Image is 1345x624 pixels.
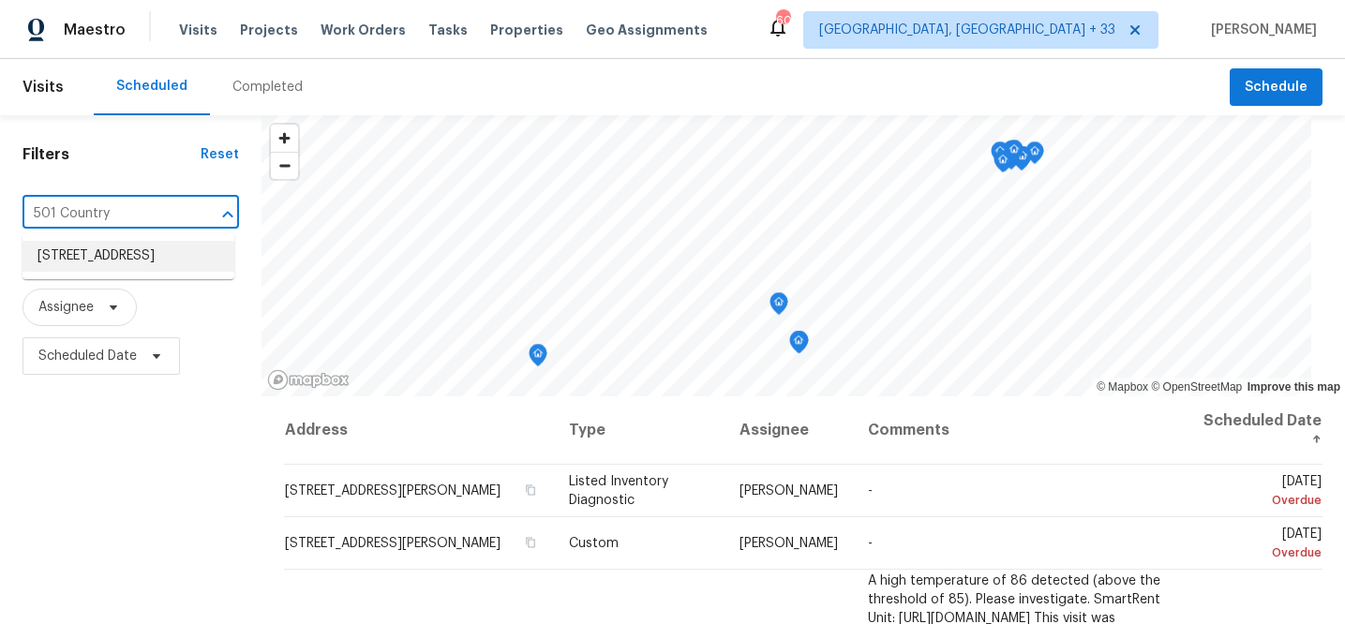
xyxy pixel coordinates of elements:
[1230,68,1323,107] button: Schedule
[22,241,234,272] li: [STREET_ADDRESS]
[554,396,725,465] th: Type
[522,482,539,498] button: Copy Address
[116,77,187,96] div: Scheduled
[1203,21,1317,39] span: [PERSON_NAME]
[1005,140,1024,169] div: Map marker
[1097,380,1148,394] a: Mapbox
[529,344,547,373] div: Map marker
[1181,396,1323,465] th: Scheduled Date ↑
[853,396,1181,465] th: Comments
[789,331,808,360] div: Map marker
[1196,527,1322,562] span: [DATE]
[201,145,239,164] div: Reset
[586,21,708,39] span: Geo Assignments
[22,67,64,108] span: Visits
[1196,491,1322,510] div: Overdue
[868,537,873,550] span: -
[38,347,137,365] span: Scheduled Date
[569,475,668,507] span: Listed Inventory Diagnostic
[776,11,789,30] div: 608
[215,201,241,228] button: Close
[1245,76,1308,99] span: Schedule
[1002,141,1021,170] div: Map marker
[1196,543,1322,562] div: Overdue
[179,21,217,39] span: Visits
[285,484,501,498] span: [STREET_ADDRESS][PERSON_NAME]
[271,125,298,152] button: Zoom in
[522,534,539,551] button: Copy Address
[725,396,853,465] th: Assignee
[991,141,1009,171] div: Map marker
[740,537,838,550] span: [PERSON_NAME]
[38,298,94,317] span: Assignee
[321,21,406,39] span: Work Orders
[240,21,298,39] span: Projects
[271,152,298,179] button: Zoom out
[1025,141,1044,171] div: Map marker
[740,484,838,498] span: [PERSON_NAME]
[262,115,1311,396] canvas: Map
[490,21,563,39] span: Properties
[285,537,501,550] span: [STREET_ADDRESS][PERSON_NAME]
[1196,475,1322,510] span: [DATE]
[994,150,1012,179] div: Map marker
[22,145,201,164] h1: Filters
[267,369,350,391] a: Mapbox homepage
[284,396,554,465] th: Address
[1151,380,1242,394] a: OpenStreetMap
[22,200,187,229] input: Search for an address...
[569,537,619,550] span: Custom
[868,484,873,498] span: -
[1248,380,1340,394] a: Improve this map
[428,23,468,37] span: Tasks
[271,153,298,179] span: Zoom out
[64,21,126,39] span: Maestro
[819,21,1115,39] span: [GEOGRAPHIC_DATA], [GEOGRAPHIC_DATA] + 33
[232,78,303,97] div: Completed
[770,292,788,321] div: Map marker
